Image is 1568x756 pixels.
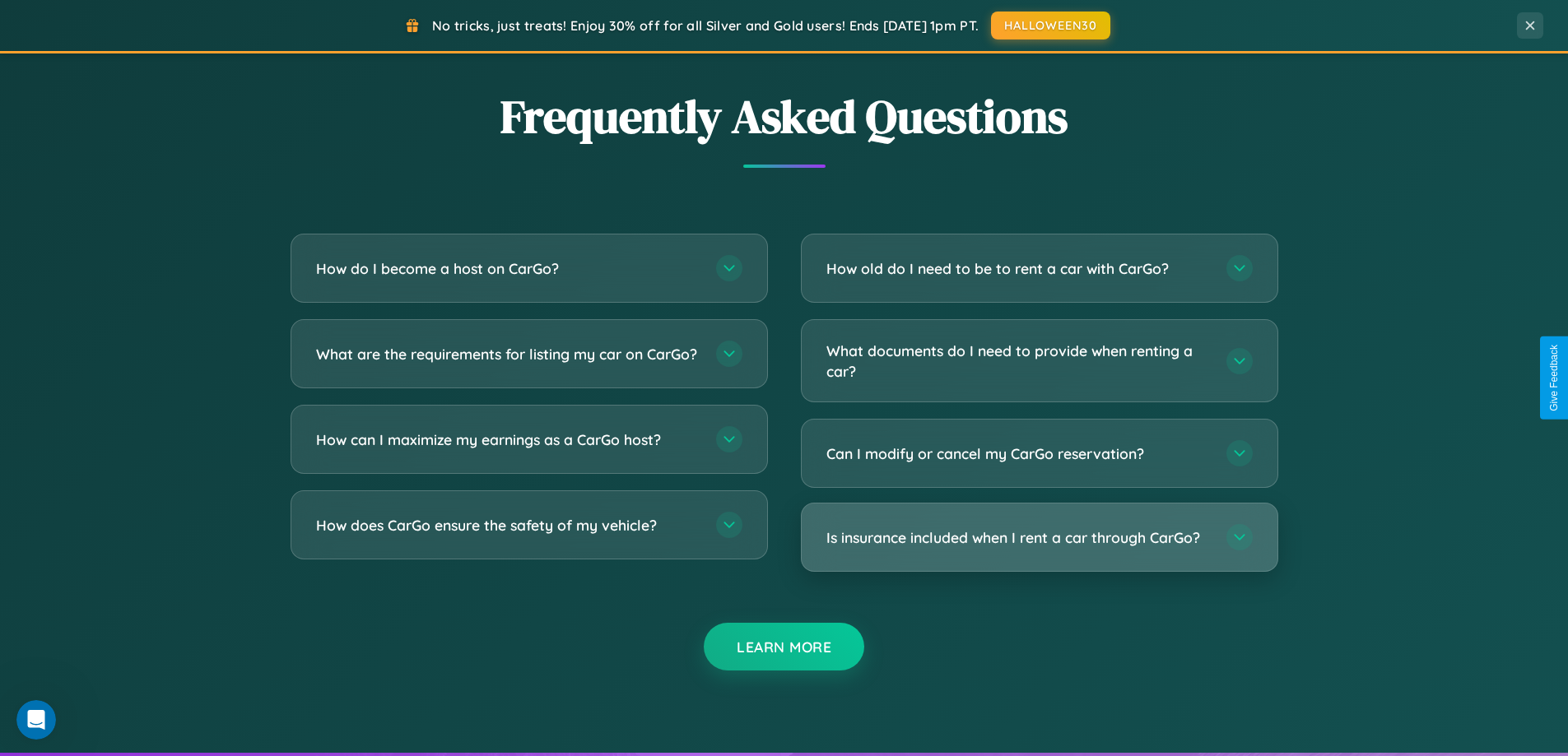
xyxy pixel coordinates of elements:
[316,258,700,279] h3: How do I become a host on CarGo?
[316,515,700,536] h3: How does CarGo ensure the safety of my vehicle?
[316,344,700,364] h3: What are the requirements for listing my car on CarGo?
[316,429,700,450] h3: How can I maximize my earnings as a CarGo host?
[16,700,56,740] iframe: Intercom live chat
[432,17,979,34] span: No tricks, just treats! Enjoy 30% off for all Silver and Gold users! Ends [DATE] 1pm PT.
[704,623,864,670] button: Learn More
[826,527,1210,548] h3: Is insurance included when I rent a car through CarGo?
[991,12,1110,39] button: HALLOWEEN30
[291,85,1278,148] h2: Frequently Asked Questions
[826,443,1210,464] h3: Can I modify or cancel my CarGo reservation?
[826,258,1210,279] h3: How old do I need to be to rent a car with CarGo?
[1548,345,1560,411] div: Give Feedback
[826,341,1210,381] h3: What documents do I need to provide when renting a car?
